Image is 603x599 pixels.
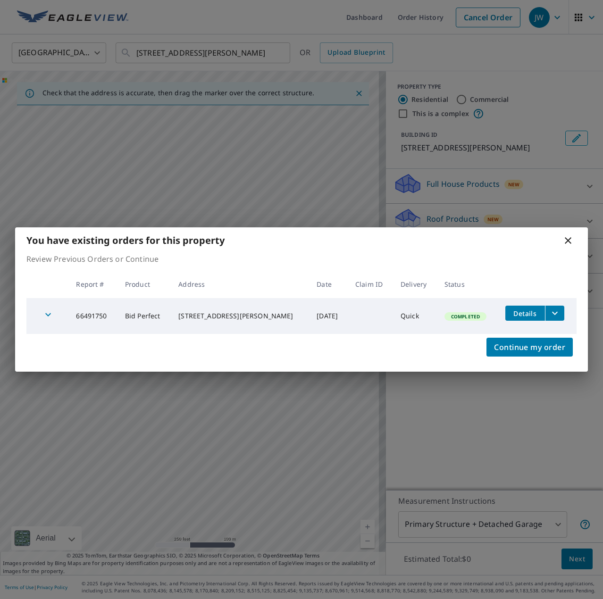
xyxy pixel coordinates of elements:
button: detailsBtn-66491750 [505,306,545,321]
td: 66491750 [68,298,117,334]
th: Delivery [393,270,437,298]
button: Continue my order [486,338,573,357]
th: Report # [68,270,117,298]
td: [DATE] [309,298,348,334]
button: filesDropdownBtn-66491750 [545,306,564,321]
span: Continue my order [494,341,565,354]
th: Claim ID [348,270,393,298]
th: Product [117,270,171,298]
th: Address [171,270,309,298]
td: Quick [393,298,437,334]
th: Status [437,270,498,298]
div: [STREET_ADDRESS][PERSON_NAME] [178,311,301,321]
span: Completed [445,313,486,320]
span: Details [511,309,539,318]
b: You have existing orders for this property [26,234,225,247]
td: Bid Perfect [117,298,171,334]
p: Review Previous Orders or Continue [26,253,577,265]
th: Date [309,270,348,298]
